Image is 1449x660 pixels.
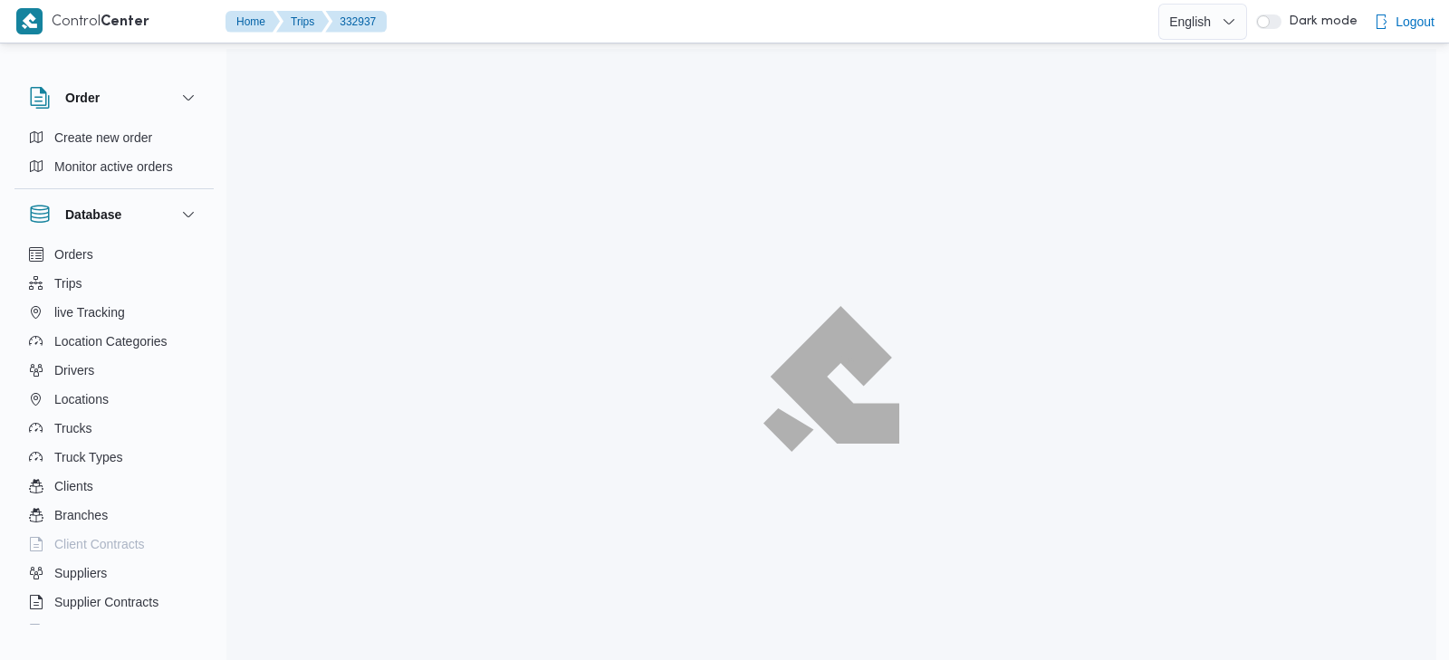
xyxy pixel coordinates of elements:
span: Truck Types [54,446,122,468]
button: Supplier Contracts [22,588,206,617]
div: Database [14,240,214,632]
button: Orders [22,240,206,269]
button: Suppliers [22,559,206,588]
button: Trips [276,11,329,33]
button: live Tracking [22,298,206,327]
button: Logout [1367,4,1442,40]
span: Locations [54,388,109,410]
span: Dark mode [1281,14,1358,29]
span: Branches [54,504,108,526]
span: Clients [54,475,93,497]
img: X8yXhbKr1z7QwAAAABJRU5ErkJggg== [16,8,43,34]
button: Drivers [22,356,206,385]
button: Trips [22,269,206,298]
span: Drivers [54,359,94,381]
button: Create new order [22,123,206,152]
button: Branches [22,501,206,530]
button: Devices [22,617,206,646]
span: Orders [54,244,93,265]
span: Supplier Contracts [54,591,158,613]
span: Location Categories [54,330,168,352]
span: Trucks [54,417,91,439]
span: Monitor active orders [54,156,173,177]
span: Client Contracts [54,533,145,555]
button: Clients [22,472,206,501]
span: Logout [1396,11,1435,33]
span: live Tracking [54,301,125,323]
span: Devices [54,620,100,642]
span: Create new order [54,127,152,148]
button: Order [29,87,199,109]
button: Truck Types [22,443,206,472]
button: Trucks [22,414,206,443]
h3: Order [65,87,100,109]
button: Monitor active orders [22,152,206,181]
button: Client Contracts [22,530,206,559]
span: Suppliers [54,562,107,584]
button: Location Categories [22,327,206,356]
b: Center [101,15,149,29]
button: Locations [22,385,206,414]
button: Home [226,11,280,33]
img: ILLA Logo [772,316,890,442]
button: Database [29,204,199,225]
h3: Database [65,204,121,225]
button: 332937 [325,11,387,33]
div: Order [14,123,214,188]
span: Trips [54,273,82,294]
